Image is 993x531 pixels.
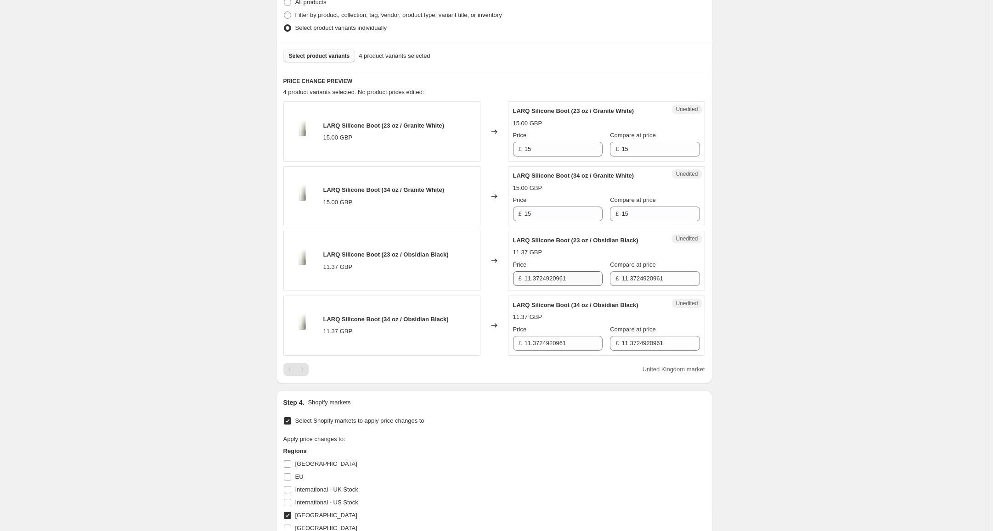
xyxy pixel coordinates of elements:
[610,196,656,203] span: Compare at price
[283,78,705,85] h6: PRICE CHANGE PREVIEW
[676,170,698,178] span: Unedited
[513,248,542,257] div: 11.37 GBP
[359,51,430,61] span: 4 product variants selected
[295,473,304,480] span: EU
[295,486,358,493] span: International - UK Stock
[323,198,353,207] div: 15.00 GBP
[295,499,358,506] span: International - US Stock
[323,263,353,272] div: 11.37 GBP
[676,235,698,242] span: Unedited
[295,11,502,18] span: Filter by product, collection, tag, vendor, product type, variant title, or inventory
[288,118,316,145] img: SBGW068A-4_80x.png
[283,363,309,376] nav: Pagination
[513,132,527,139] span: Price
[323,316,449,323] span: LARQ Silicone Boot (34 oz / Obsidian Black)
[513,184,542,193] div: 15.00 GBP
[295,417,424,424] span: Select Shopify markets to apply price changes to
[610,261,656,268] span: Compare at price
[288,312,316,339] img: SBGW068A-4_80x.png
[676,106,698,113] span: Unedited
[676,300,698,307] span: Unedited
[615,340,619,347] span: £
[513,119,542,128] div: 15.00 GBP
[513,196,527,203] span: Price
[513,313,542,322] div: 11.37 GBP
[283,398,305,407] h2: Step 4.
[283,89,424,95] span: 4 product variants selected. No product prices edited:
[519,275,522,282] span: £
[513,261,527,268] span: Price
[610,132,656,139] span: Compare at price
[519,340,522,347] span: £
[323,133,353,142] div: 15.00 GBP
[288,247,316,274] img: SBGW068A-4_80x.png
[615,210,619,217] span: £
[323,327,353,336] div: 11.37 GBP
[295,512,357,519] span: [GEOGRAPHIC_DATA]
[295,24,387,31] span: Select product variants individually
[513,107,634,114] span: LARQ Silicone Boot (23 oz / Granite White)
[288,183,316,210] img: SBGW068A-4_80x.png
[610,326,656,333] span: Compare at price
[519,210,522,217] span: £
[289,52,350,60] span: Select product variants
[308,398,350,407] p: Shopify markets
[643,366,705,373] span: United Kingdom market
[323,186,445,193] span: LARQ Silicone Boot (34 oz / Granite White)
[513,302,638,308] span: LARQ Silicone Boot (34 oz / Obsidian Black)
[513,172,634,179] span: LARQ Silicone Boot (34 oz / Granite White)
[519,145,522,152] span: £
[283,436,345,442] span: Apply price changes to:
[513,237,638,244] span: LARQ Silicone Boot (23 oz / Obsidian Black)
[513,326,527,333] span: Price
[283,50,355,62] button: Select product variants
[323,251,449,258] span: LARQ Silicone Boot (23 oz / Obsidian Black)
[615,145,619,152] span: £
[323,122,445,129] span: LARQ Silicone Boot (23 oz / Granite White)
[295,460,357,467] span: [GEOGRAPHIC_DATA]
[283,447,458,456] h3: Regions
[615,275,619,282] span: £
